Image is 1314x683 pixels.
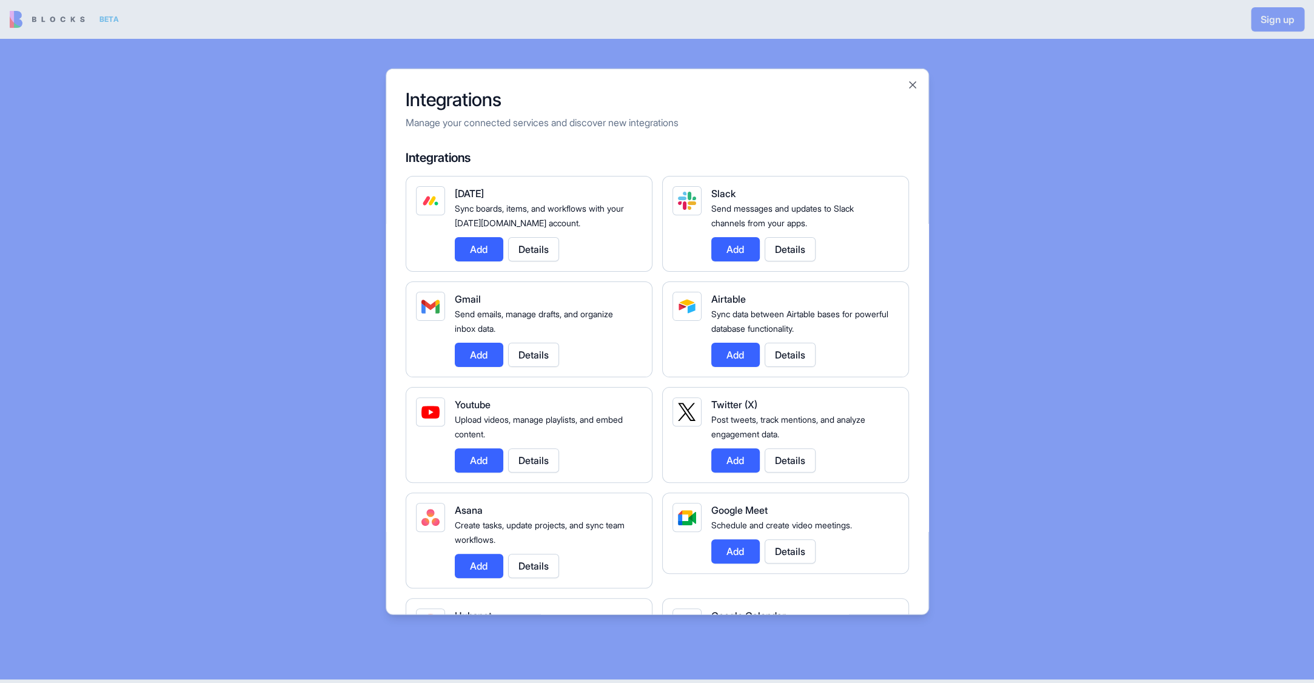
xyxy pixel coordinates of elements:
[508,448,559,473] button: Details
[711,187,736,200] span: Slack
[406,89,909,110] h2: Integrations
[455,399,491,411] span: Youtube
[406,149,909,166] h4: Integrations
[711,448,760,473] button: Add
[711,343,760,367] button: Add
[455,293,481,305] span: Gmail
[711,203,854,228] span: Send messages and updates to Slack channels from your apps.
[455,554,503,578] button: Add
[711,504,768,516] span: Google Meet
[711,309,888,334] span: Sync data between Airtable bases for powerful database functionality.
[455,343,503,367] button: Add
[711,237,760,261] button: Add
[455,203,624,228] span: Sync boards, items, and workflows with your [DATE][DOMAIN_NAME] account.
[455,520,625,545] span: Create tasks, update projects, and sync team workflows.
[508,343,559,367] button: Details
[765,539,816,564] button: Details
[711,610,786,622] span: Google Calendar
[765,343,816,367] button: Details
[711,520,852,530] span: Schedule and create video meetings.
[711,414,865,439] span: Post tweets, track mentions, and analyze engagement data.
[765,448,816,473] button: Details
[455,309,613,334] span: Send emails, manage drafts, and organize inbox data.
[508,554,559,578] button: Details
[455,187,484,200] span: [DATE]
[508,237,559,261] button: Details
[907,79,919,91] button: Close
[455,504,483,516] span: Asana
[455,414,623,439] span: Upload videos, manage playlists, and embed content.
[711,399,757,411] span: Twitter (X)
[455,610,492,622] span: Hubspot
[406,115,909,130] p: Manage your connected services and discover new integrations
[455,237,503,261] button: Add
[765,237,816,261] button: Details
[711,293,746,305] span: Airtable
[455,448,503,473] button: Add
[711,539,760,564] button: Add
